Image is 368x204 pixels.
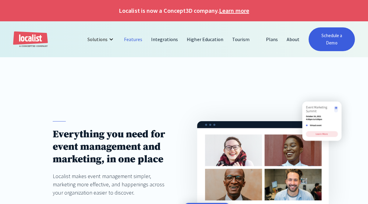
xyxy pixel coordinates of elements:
a: About [282,32,304,47]
a: Higher Education [182,32,228,47]
a: Schedule a Demo [309,27,355,51]
a: Learn more [219,6,249,15]
div: Localist makes event management simpler, marketing more effective, and happenings across your org... [53,172,171,197]
a: home [13,31,48,47]
div: Solutions [87,36,108,43]
a: Integrations [147,32,182,47]
h1: Everything you need for event management and marketing, in one place [53,128,171,166]
a: Tourism [228,32,254,47]
a: Features [120,32,147,47]
a: Plans [262,32,282,47]
div: Solutions [83,32,120,47]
